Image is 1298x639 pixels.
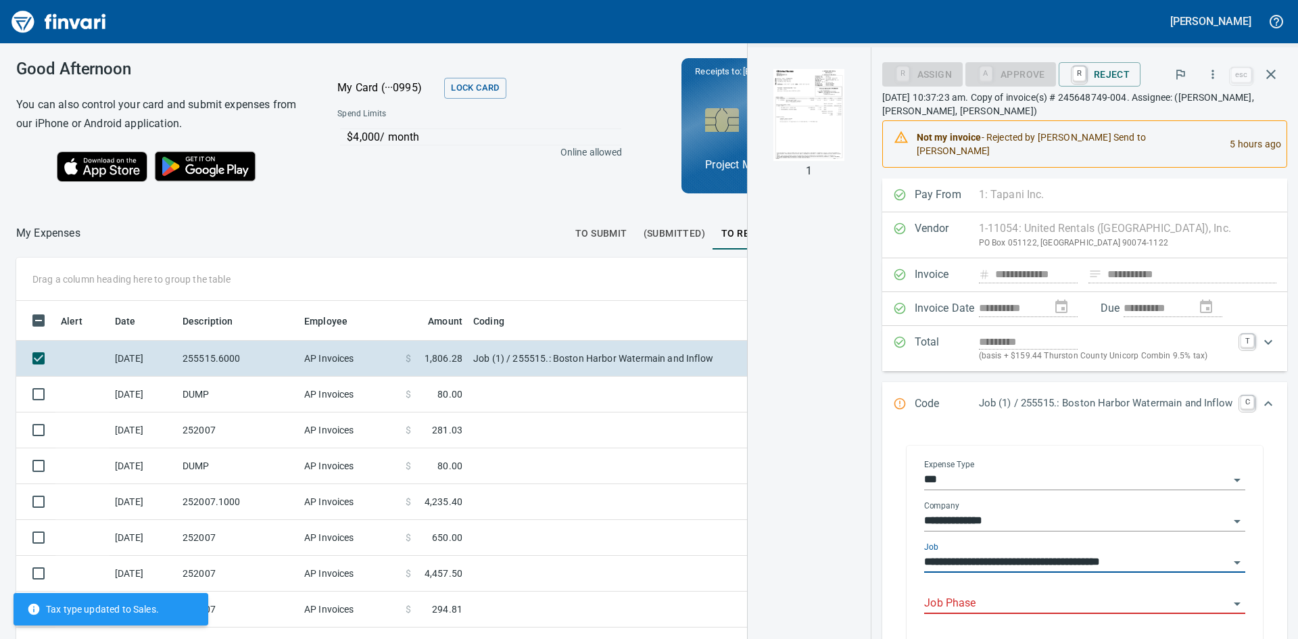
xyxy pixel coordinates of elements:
p: Code [915,396,979,413]
td: DUMP [177,448,299,484]
td: [DATE] [110,520,177,556]
td: 252007 [177,520,299,556]
p: Receipts to: [695,65,905,78]
img: Get it on Google Play [147,144,264,189]
span: Amount [428,313,462,329]
h5: [PERSON_NAME] [1170,14,1251,28]
span: 281.03 [432,423,462,437]
span: 80.00 [437,387,462,401]
span: Spend Limits [337,108,503,121]
strong: Not my invoice [917,132,982,143]
p: Project Management [705,157,894,173]
h6: You can also control your card and submit expenses from our iPhone or Android application. [16,95,304,133]
td: [DATE] [110,412,177,448]
span: Description [183,313,233,329]
p: Job (1) / 255515.: Boston Harbor Watermain and Inflow [979,396,1232,411]
label: Expense Type [924,460,974,469]
button: Flag [1165,60,1195,89]
td: AP Invoices [299,592,400,628]
span: 294.81 [432,602,462,616]
img: Finvari [8,5,110,38]
span: $ [406,352,411,365]
p: $4,000 / month [347,129,621,145]
span: $ [406,602,411,616]
button: Open [1228,594,1247,613]
span: Reject [1069,63,1130,86]
span: Lock Card [451,80,499,96]
p: [DATE] 10:37:23 am. Copy of invoice(s) # 245648749-004. Assignee: ([PERSON_NAME], [PERSON_NAME], ... [882,91,1287,118]
td: Job (1) / 255515.: Boston Harbor Watermain and Inflow [468,341,806,377]
span: Amount [410,313,462,329]
span: Close invoice [1228,58,1287,91]
button: Open [1228,512,1247,531]
span: (Submitted) [644,225,705,242]
button: More [1198,60,1228,89]
span: 650.00 [432,531,462,544]
p: (basis + $159.44 Thurston County Unicorp Combin 9.5% tax) [979,350,1232,363]
a: esc [1231,68,1251,82]
span: 80.00 [437,459,462,473]
span: [EMAIL_ADDRESS][DOMAIN_NAME] [742,65,884,78]
img: Download on the App Store [57,151,147,182]
p: My Expenses [16,225,80,241]
p: My Card (···0995) [337,80,439,96]
span: Employee [304,313,365,329]
p: Total [915,334,979,363]
span: Coding [473,313,504,329]
td: AP Invoices [299,341,400,377]
span: $ [406,567,411,580]
td: 252007.1000 [177,484,299,520]
label: Company [924,502,959,510]
td: DUMP [177,377,299,412]
span: Employee [304,313,347,329]
span: $ [406,423,411,437]
nav: breadcrumb [16,225,80,241]
td: 252007 [177,592,299,628]
span: To Review [721,225,773,242]
button: Lock Card [444,78,506,99]
button: [PERSON_NAME] [1167,11,1255,32]
p: Online allowed [327,145,622,159]
a: T [1241,334,1254,348]
span: 4,235.40 [425,495,462,508]
span: Description [183,313,251,329]
td: 255515.6000 [177,341,299,377]
td: AP Invoices [299,377,400,412]
div: Expand [882,326,1287,371]
label: Job [924,543,938,551]
p: Drag a column heading here to group the table [32,273,231,286]
span: Alert [61,313,82,329]
td: [DATE] [110,341,177,377]
span: $ [406,459,411,473]
button: Open [1228,553,1247,572]
div: Job Phase required [965,68,1056,79]
span: Date [115,313,153,329]
span: Date [115,313,136,329]
button: Open [1228,471,1247,490]
span: Tax type updated to Sales. [27,602,159,616]
button: RReject [1059,62,1140,87]
span: $ [406,495,411,508]
td: [DATE] [110,448,177,484]
td: 252007 [177,556,299,592]
img: Page 1 [763,69,855,161]
span: 1,806.28 [425,352,462,365]
span: To Submit [575,225,627,242]
p: 1 [806,163,812,179]
td: AP Invoices [299,448,400,484]
span: $ [406,387,411,401]
td: AP Invoices [299,412,400,448]
div: Expand [882,382,1287,427]
div: Assign [882,68,963,79]
td: AP Invoices [299,556,400,592]
span: Alert [61,313,100,329]
a: R [1073,66,1086,81]
td: [DATE] [110,556,177,592]
span: 4,457.50 [425,567,462,580]
span: Coding [473,313,522,329]
div: - Rejected by [PERSON_NAME] Send to [PERSON_NAME] [917,125,1220,163]
td: [DATE] [110,484,177,520]
td: [DATE] [110,377,177,412]
h3: Good Afternoon [16,60,304,78]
